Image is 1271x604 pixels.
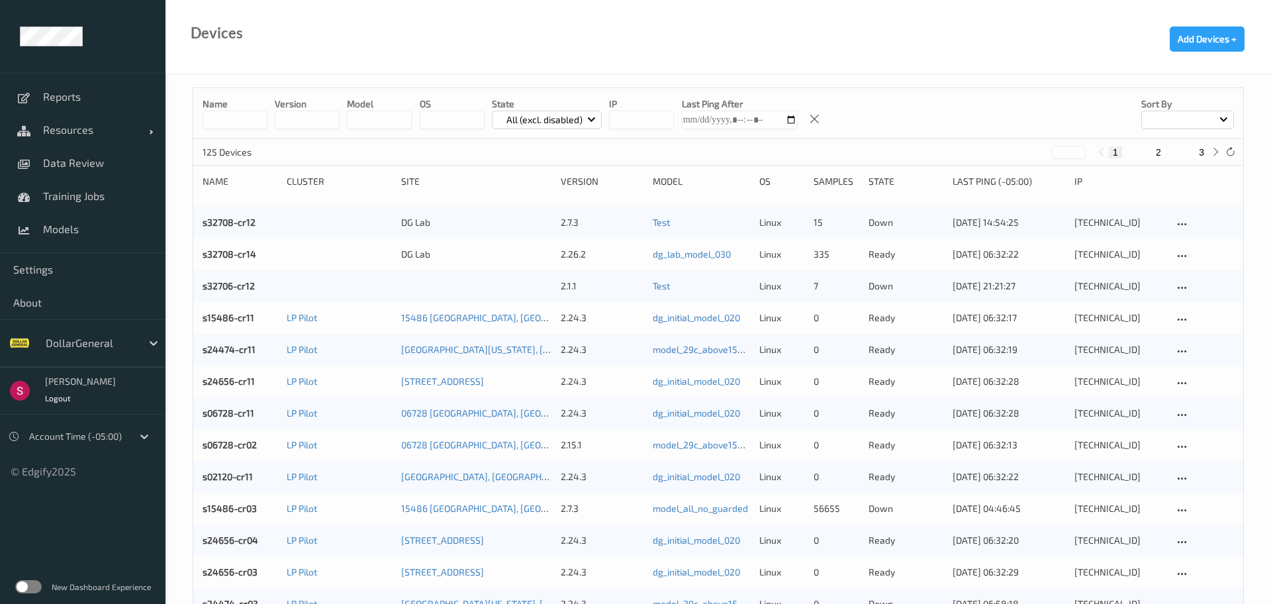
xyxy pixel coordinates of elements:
[814,534,859,547] div: 0
[401,248,551,261] div: DG Lab
[561,502,643,515] div: 2.7.3
[869,375,943,388] p: ready
[814,375,859,388] div: 0
[561,566,643,579] div: 2.24.3
[347,97,412,111] p: model
[869,407,943,420] p: ready
[759,438,804,452] p: linux
[561,375,643,388] div: 2.24.3
[653,439,797,450] a: model_29c_above150_same_other
[759,248,804,261] p: linux
[275,97,340,111] p: version
[561,407,643,420] div: 2.24.3
[203,248,256,260] a: s32708-cr14
[653,248,731,260] a: dg_lab_model_030
[759,311,804,325] p: linux
[653,566,740,578] a: dg_initial_model_020
[1152,146,1165,158] button: 2
[1109,146,1122,158] button: 1
[287,534,317,546] a: LP Pilot
[1074,311,1164,325] div: [TECHNICAL_ID]
[561,279,643,293] div: 2.1.1
[953,534,1065,547] div: [DATE] 06:32:20
[609,97,674,111] p: IP
[561,438,643,452] div: 2.15.1
[953,407,1065,420] div: [DATE] 06:32:28
[759,279,804,293] p: linux
[869,566,943,579] p: ready
[1074,470,1164,483] div: [TECHNICAL_ID]
[759,534,804,547] p: linux
[653,534,740,546] a: dg_initial_model_020
[401,503,607,514] a: 15486 [GEOGRAPHIC_DATA], [GEOGRAPHIC_DATA]
[1170,26,1245,52] button: Add Devices +
[287,376,317,387] a: LP Pilot
[203,175,277,188] div: Name
[759,216,804,229] p: linux
[814,407,859,420] div: 0
[869,502,943,515] p: down
[653,217,670,228] a: Test
[869,343,943,356] p: ready
[869,311,943,325] p: ready
[203,280,255,291] a: s32706-cr12
[759,407,804,420] p: linux
[653,503,748,514] a: model_all_no_guarded
[953,502,1065,515] div: [DATE] 04:46:45
[814,438,859,452] div: 0
[203,534,258,546] a: s24656-cr04
[1195,146,1208,158] button: 3
[869,279,943,293] p: down
[401,471,579,482] a: [GEOGRAPHIC_DATA], [GEOGRAPHIC_DATA]
[561,248,643,261] div: 2.26.2
[1074,407,1164,420] div: [TECHNICAL_ID]
[814,216,859,229] div: 15
[1074,534,1164,547] div: [TECHNICAL_ID]
[401,407,607,419] a: 06728 [GEOGRAPHIC_DATA], [GEOGRAPHIC_DATA]
[953,175,1065,188] div: Last Ping (-05:00)
[814,311,859,325] div: 0
[1074,175,1164,188] div: ip
[203,407,254,419] a: s06728-cr11
[869,534,943,547] p: ready
[869,175,943,188] div: State
[561,216,643,229] div: 2.7.3
[561,175,643,188] div: version
[1074,502,1164,515] div: [TECHNICAL_ID]
[203,146,302,159] p: 125 Devices
[1141,97,1234,111] p: Sort by
[203,344,256,355] a: s24474-cr11
[1074,566,1164,579] div: [TECHNICAL_ID]
[401,216,551,229] div: DG Lab
[759,566,804,579] p: linux
[953,279,1065,293] div: [DATE] 21:21:27
[401,566,484,578] a: [STREET_ADDRESS]
[287,471,317,482] a: LP Pilot
[287,344,317,355] a: LP Pilot
[653,312,740,323] a: dg_initial_model_020
[953,311,1065,325] div: [DATE] 06:32:17
[759,375,804,388] p: linux
[682,97,798,111] p: Last Ping After
[814,502,859,515] div: 56655
[869,216,943,229] p: down
[653,471,740,482] a: dg_initial_model_020
[814,248,859,261] div: 335
[203,376,255,387] a: s24656-cr11
[1074,375,1164,388] div: [TECHNICAL_ID]
[401,439,607,450] a: 06728 [GEOGRAPHIC_DATA], [GEOGRAPHIC_DATA]
[287,503,317,514] a: LP Pilot
[953,248,1065,261] div: [DATE] 06:32:22
[759,175,804,188] div: OS
[814,470,859,483] div: 0
[561,311,643,325] div: 2.24.3
[653,175,750,188] div: Model
[653,280,670,291] a: Test
[287,175,392,188] div: Cluster
[287,566,317,578] a: LP Pilot
[561,343,643,356] div: 2.24.3
[492,97,602,111] p: State
[203,439,257,450] a: s06728-cr02
[953,470,1065,483] div: [DATE] 06:32:22
[759,343,804,356] p: linux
